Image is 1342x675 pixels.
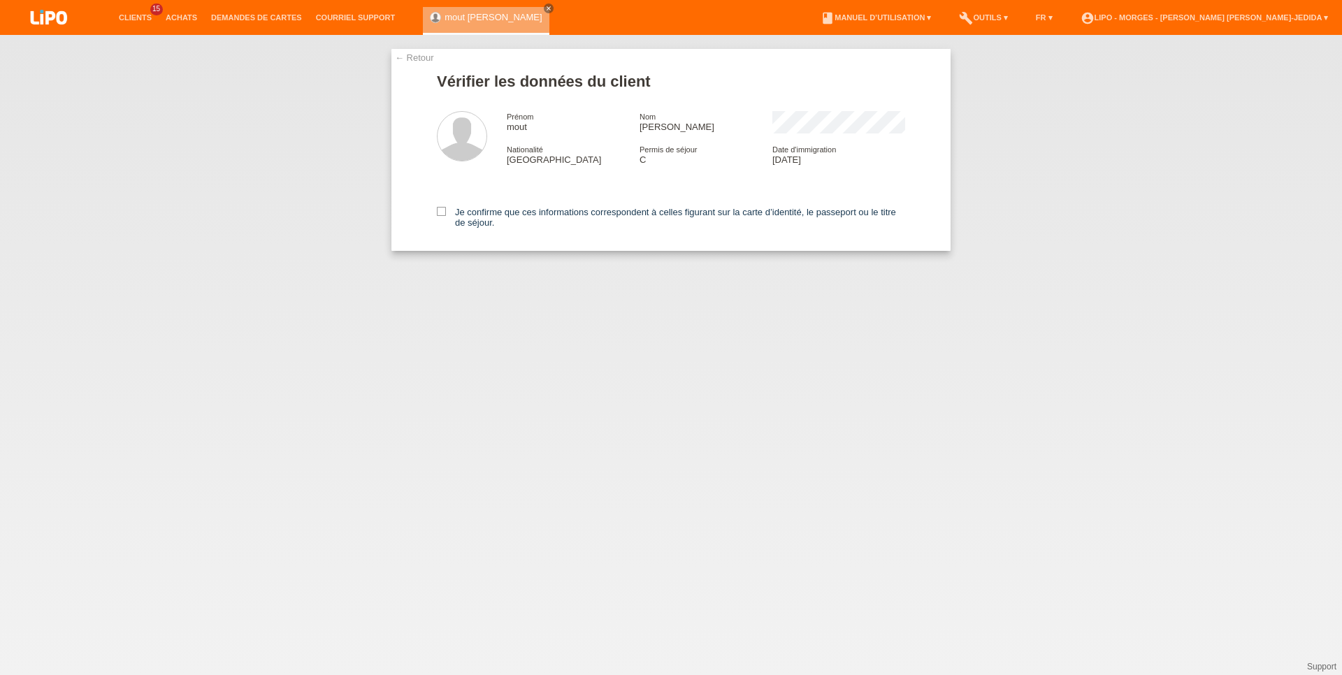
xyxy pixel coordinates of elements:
[821,11,835,25] i: book
[437,207,905,228] label: Je confirme que ces informations correspondent à celles figurant sur la carte d’identité, le pass...
[395,52,434,63] a: ← Retour
[507,111,640,132] div: mout
[437,73,905,90] h1: Vérifier les données du client
[814,13,938,22] a: bookManuel d’utilisation ▾
[640,111,772,132] div: [PERSON_NAME]
[952,13,1014,22] a: buildOutils ▾
[507,144,640,165] div: [GEOGRAPHIC_DATA]
[507,112,534,121] span: Prénom
[204,13,309,22] a: Demandes de cartes
[772,145,836,154] span: Date d'immigration
[544,3,554,13] a: close
[640,145,698,154] span: Permis de séjour
[507,145,543,154] span: Nationalité
[640,112,656,121] span: Nom
[309,13,402,22] a: Courriel Support
[772,144,905,165] div: [DATE]
[1307,662,1336,672] a: Support
[14,29,84,39] a: LIPO pay
[1081,11,1095,25] i: account_circle
[1074,13,1335,22] a: account_circleLIPO - Morges - [PERSON_NAME] [PERSON_NAME]-Jedida ▾
[150,3,163,15] span: 15
[545,5,552,12] i: close
[159,13,204,22] a: Achats
[445,12,542,22] a: mout [PERSON_NAME]
[1029,13,1060,22] a: FR ▾
[112,13,159,22] a: Clients
[959,11,973,25] i: build
[640,144,772,165] div: C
